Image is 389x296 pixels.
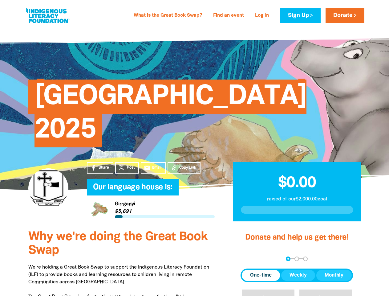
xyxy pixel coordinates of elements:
span: Our language house is: [93,184,172,195]
div: Donation frequency [241,269,353,282]
a: emailEmail [141,162,166,174]
span: Donate and help us get there! [245,234,349,241]
span: One-time [250,272,272,279]
span: Why we're doing the Great Book Swap [28,231,208,256]
button: One-time [242,270,280,281]
a: Log In [251,11,273,21]
a: Find an event [209,11,248,21]
button: Copy Link [168,162,201,174]
button: Navigate to step 2 of 3 to enter your details [294,257,299,261]
button: Monthly [316,270,352,281]
i: email [144,165,150,171]
span: $0.00 [278,176,316,190]
span: Post [127,165,135,171]
span: Monthly [325,272,343,279]
span: Share [99,165,109,171]
button: Navigate to step 3 of 3 to enter your payment details [303,257,308,261]
span: [GEOGRAPHIC_DATA] 2025 [34,84,307,147]
a: Sign Up [280,8,320,23]
p: raised of our $2,000.00 goal [241,195,353,203]
span: Weekly [290,272,307,279]
a: Donate [326,8,364,23]
span: Email [152,165,161,171]
h6: My Team [87,189,215,193]
a: Share [87,162,113,174]
button: Weekly [281,270,315,281]
button: Navigate to step 1 of 3 to enter your donation amount [286,257,290,261]
span: Copy Link [179,165,196,171]
a: Post [115,162,139,174]
a: What is the Great Book Swap? [130,11,206,21]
